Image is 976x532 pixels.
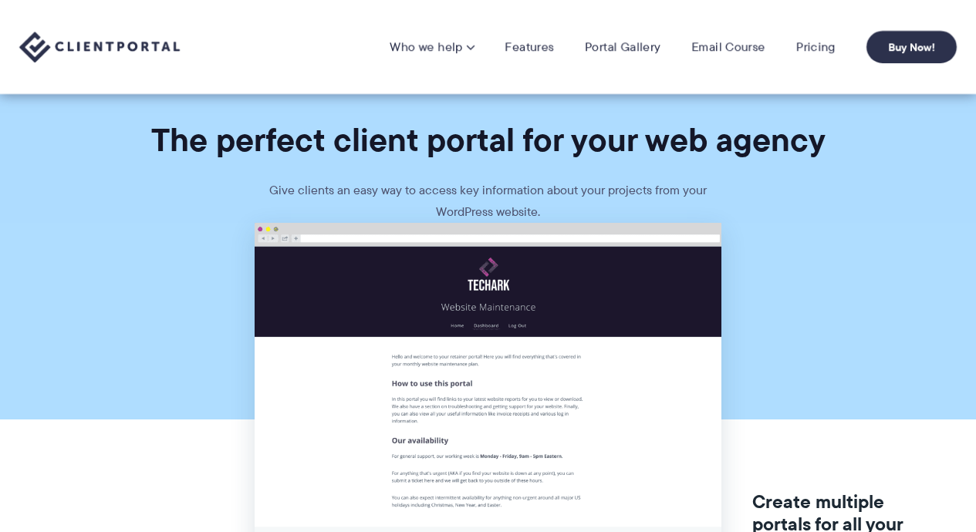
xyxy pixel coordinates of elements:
a: Portal Gallery [585,39,660,55]
a: Email Course [691,39,765,55]
a: Buy Now! [866,31,957,63]
a: Who we help [390,39,474,55]
a: Features [505,39,554,55]
a: Pricing [796,39,836,55]
p: Give clients an easy way to access key information about your projects from your WordPress website. [257,180,720,223]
